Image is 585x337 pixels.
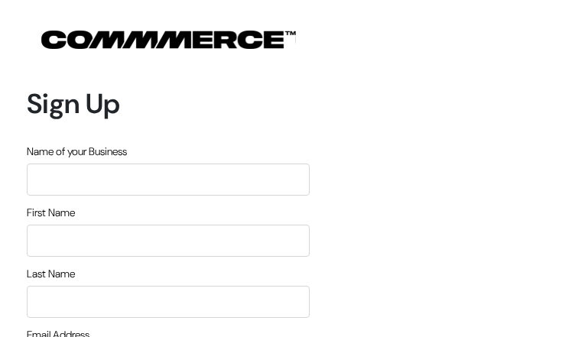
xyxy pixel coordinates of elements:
label: First Name [27,205,75,221]
label: Last Name [27,266,75,282]
label: Name of your Business [27,144,127,160]
h1: Sign Up [27,87,310,120]
img: COMMMERCE [41,31,296,49]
